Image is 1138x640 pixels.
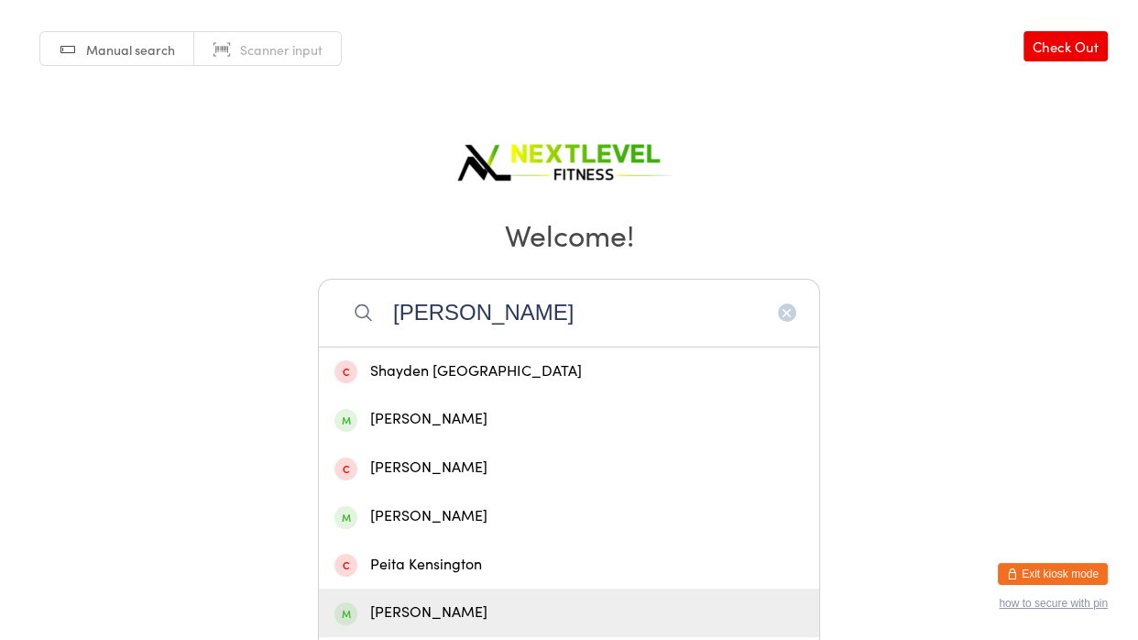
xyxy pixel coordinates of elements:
div: [PERSON_NAME] [334,407,804,432]
div: [PERSON_NAME] [334,456,804,480]
div: [PERSON_NAME] [334,601,804,625]
a: Check Out [1023,31,1108,61]
button: Exit kiosk mode [998,563,1108,585]
div: Shayden [GEOGRAPHIC_DATA] [334,359,804,384]
span: Manual search [86,40,175,59]
input: Search [318,279,820,347]
div: [PERSON_NAME] [334,504,804,529]
div: Peita Kensington [334,553,804,578]
button: how to secure with pin [999,597,1108,610]
h2: Welcome! [18,214,1120,255]
span: Scanner input [240,40,323,59]
img: Next Level Fitness [454,128,684,188]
